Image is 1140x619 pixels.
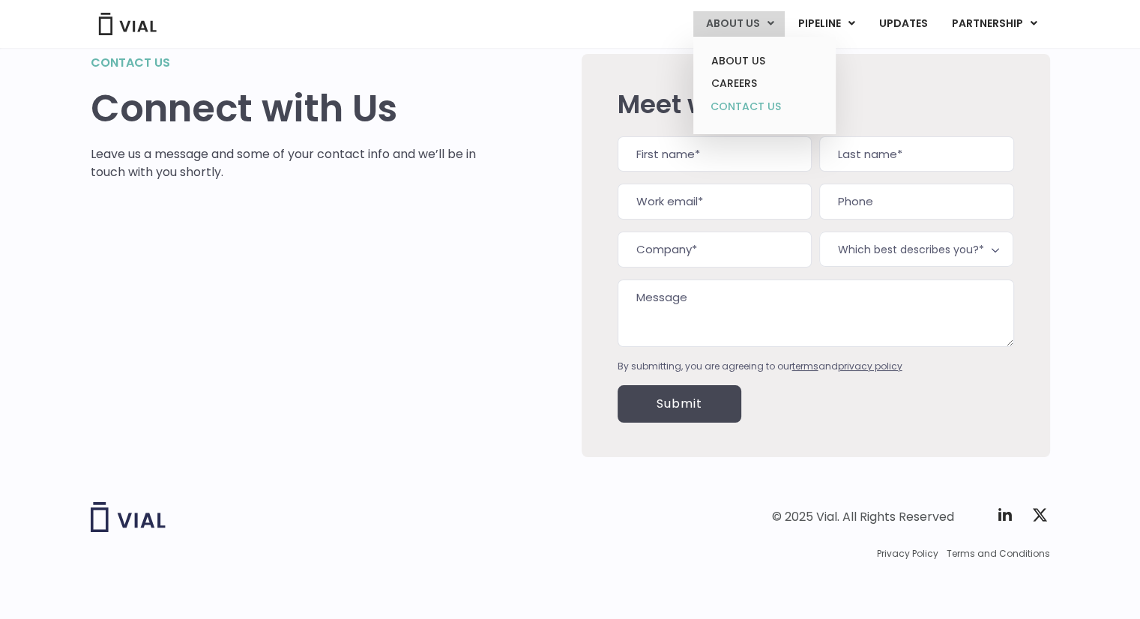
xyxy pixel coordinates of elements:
[618,90,1014,118] h2: Meet with us!
[618,136,812,172] input: First name*
[618,385,741,423] input: Submit
[866,11,938,37] a: UPDATES
[91,502,166,532] img: Vial logo wih "Vial" spelled out
[97,13,157,35] img: Vial Logo
[772,509,954,525] div: © 2025 Vial. All Rights Reserved
[819,232,1013,267] span: Which best describes you?*
[91,87,477,130] h1: Connect with Us
[699,49,830,73] a: ABOUT US
[877,547,938,561] a: Privacy Policy
[699,95,830,119] a: CONTACT US
[947,547,1050,561] a: Terms and Conditions
[699,72,830,95] a: CAREERS
[618,184,812,220] input: Work email*
[618,232,812,268] input: Company*
[819,136,1013,172] input: Last name*
[91,145,477,181] p: Leave us a message and some of your contact info and we’ll be in touch with you shortly.
[819,184,1013,220] input: Phone
[792,360,818,372] a: terms
[838,360,902,372] a: privacy policy
[618,360,1014,373] div: By submitting, you are agreeing to our and
[785,11,866,37] a: PIPELINEMenu Toggle
[939,11,1049,37] a: PARTNERSHIPMenu Toggle
[91,54,477,72] h2: Contact us
[693,11,785,37] a: ABOUT USMenu Toggle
